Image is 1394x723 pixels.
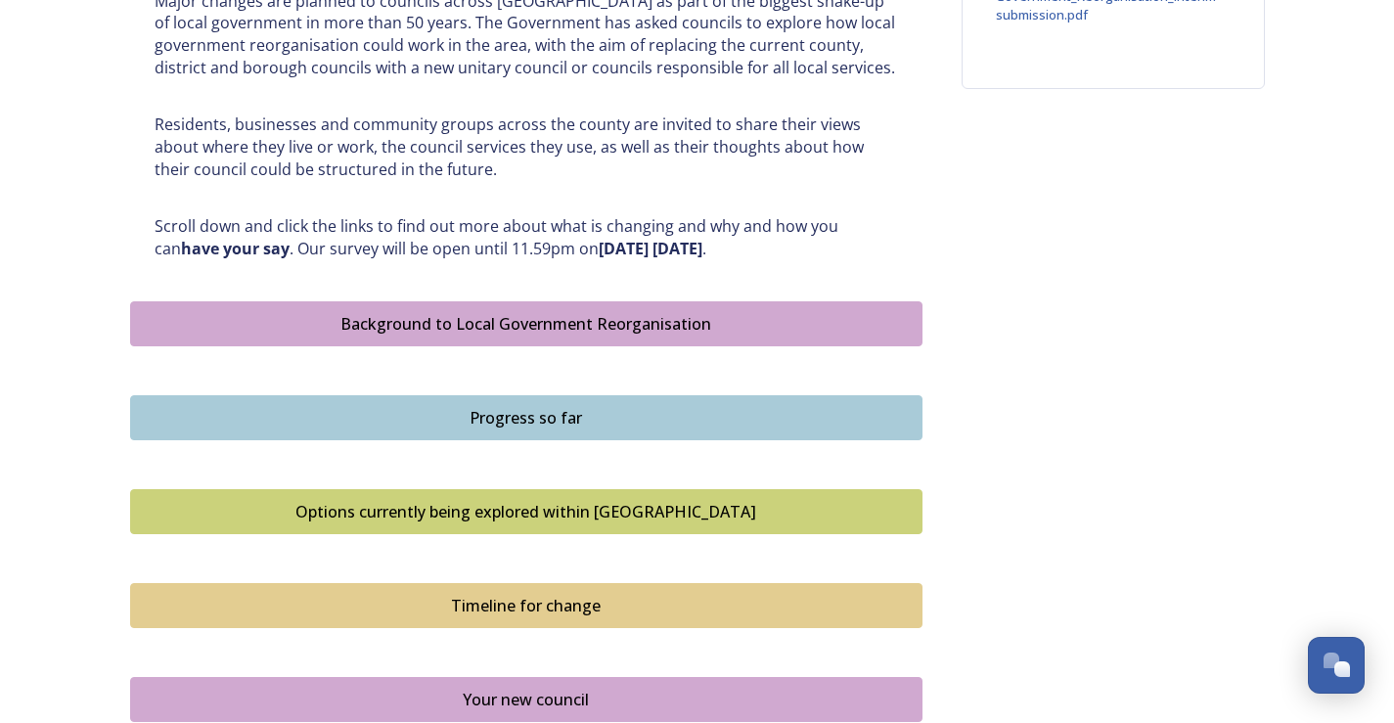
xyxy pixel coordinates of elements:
[155,215,898,259] p: Scroll down and click the links to find out more about what is changing and why and how you can ....
[141,688,912,711] div: Your new council
[1308,637,1365,694] button: Open Chat
[130,301,922,346] button: Background to Local Government Reorganisation
[181,238,290,259] strong: have your say
[141,594,912,617] div: Timeline for change
[130,583,922,628] button: Timeline for change
[155,113,898,180] p: Residents, businesses and community groups across the county are invited to share their views abo...
[141,500,912,523] div: Options currently being explored within [GEOGRAPHIC_DATA]
[130,677,922,722] button: Your new council
[130,395,922,440] button: Progress so far
[130,489,922,534] button: Options currently being explored within West Sussex
[141,312,912,336] div: Background to Local Government Reorganisation
[652,238,702,259] strong: [DATE]
[141,406,912,429] div: Progress so far
[599,238,649,259] strong: [DATE]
